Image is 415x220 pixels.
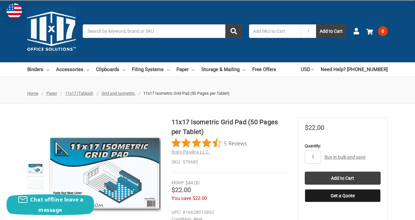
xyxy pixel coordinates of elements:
[28,161,42,176] img: 11x17 Isometric Grid Pad (50 Pages per Tablet)
[6,3,22,19] img: duty and tax information for United States
[321,62,388,77] a: Need Help? [PHONE_NUMBER]
[301,62,314,77] a: USD
[325,154,365,160] a: Buy in bulk and save
[172,186,191,194] span: $22.00
[172,179,184,186] div: MSRP
[172,159,181,165] dt: SKU:
[224,138,247,148] span: 5 Reviews
[27,91,38,96] a: Home
[305,124,324,131] span: $22.00
[193,195,207,201] span: $22.00
[101,91,135,96] a: Grid and Isometric
[305,172,381,185] input: Add to Cart
[185,180,199,186] span: $44.00
[305,143,381,149] label: Quantity:
[378,26,388,36] span: 0
[83,24,242,38] input: Search by keyword, brand or SKU
[249,24,301,38] input: Add SKU to Cart
[201,62,245,77] a: Storage & Mailing
[252,62,276,77] a: Free Offers
[172,149,210,154] a: Ruby Paulina LLC.
[172,195,191,201] span: You save
[30,196,83,214] span: Chat offline leave a message
[366,23,388,40] a: 0
[172,209,284,216] dd: 816628013892
[176,62,195,77] a: Paper
[56,62,89,77] a: Accessories
[28,177,42,192] img: 11x17 Isometric Grid Pad (50 Pages per Tablet)
[96,62,125,77] a: Clipboards
[172,138,247,148] button: Rated 4.6 out of 5 stars from 5 reviews. Jump to reviews.
[132,62,170,77] a: Filing Systems
[65,91,93,96] a: 11x17 (Tabloid)
[6,194,94,215] button: Chat offline leave a message
[143,91,230,96] span: 11x17 Isometric Grid Pad (50 Pages per Tablet)
[305,189,381,202] button: Get a Quote
[172,209,181,216] dt: UPC:
[172,159,287,165] dd: 579680
[316,24,346,38] button: Add to Cart
[46,91,57,96] a: Paper
[27,62,49,77] a: Binders
[172,117,287,137] h1: 11x17 Isometric Grid Pad (50 Pages per Tablet)
[27,7,76,55] img: 11x17.com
